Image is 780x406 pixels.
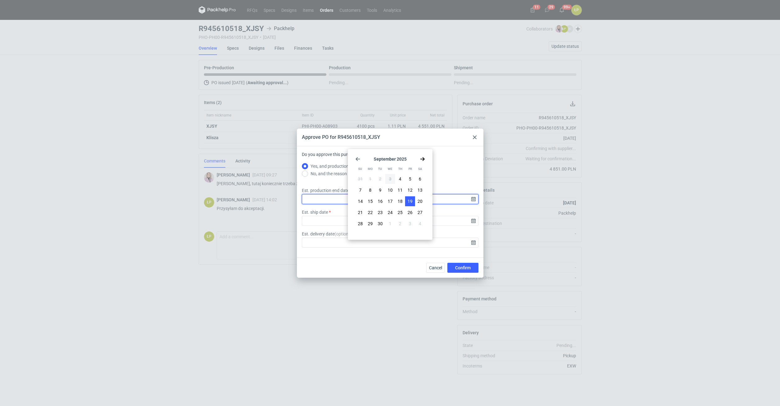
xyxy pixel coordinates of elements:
span: 21 [358,209,363,216]
span: 3 [409,221,411,227]
label: Est. production end date [302,187,349,194]
span: 2 [399,221,401,227]
button: Mon Sep 29 2025 [365,219,375,229]
button: Sat Sep 27 2025 [415,208,425,217]
span: 19 [408,198,413,204]
button: Sun Sep 07 2025 [355,185,365,195]
button: Tue Sep 09 2025 [375,185,385,195]
button: Wed Sep 24 2025 [385,208,395,217]
span: 22 [368,209,373,216]
div: Th [395,164,405,174]
span: Cancel [429,266,442,270]
button: Confirm [447,263,478,273]
label: Est. delivery date [302,231,353,237]
span: 30 [378,221,383,227]
button: Thu Sep 18 2025 [395,196,405,206]
span: 15 [368,198,373,204]
span: 8 [369,187,372,193]
button: Wed Sep 10 2025 [385,185,395,195]
button: Tue Sep 30 2025 [375,219,385,229]
div: We [385,164,395,174]
button: Thu Sep 11 2025 [395,185,405,195]
button: Thu Sep 04 2025 [395,174,405,184]
button: Sun Sep 21 2025 [355,208,365,217]
button: Fri Sep 19 2025 [405,196,415,206]
span: 4 [419,221,421,227]
span: 7 [359,187,362,193]
div: Su [355,164,365,174]
button: Sat Sep 06 2025 [415,174,425,184]
svg: Go back 1 month [355,157,360,162]
button: Sat Sep 13 2025 [415,185,425,195]
span: 17 [388,198,393,204]
span: Confirm [455,266,471,270]
section: September 2025 [355,157,425,162]
button: Mon Sep 01 2025 [365,174,375,184]
label: Do you approve this purchase order? [302,151,372,162]
span: 16 [378,198,383,204]
span: 24 [388,209,393,216]
button: Wed Sep 17 2025 [385,196,395,206]
button: Thu Sep 25 2025 [395,208,405,217]
span: 23 [378,209,383,216]
button: Wed Sep 03 2025 [385,174,395,184]
span: 29 [368,221,373,227]
button: Fri Sep 12 2025 [405,185,415,195]
div: Sa [415,164,425,174]
span: 20 [418,198,422,204]
button: Sat Oct 04 2025 [415,219,425,229]
button: Wed Oct 01 2025 [385,219,395,229]
span: 31 [358,176,363,182]
span: 13 [418,187,422,193]
button: Sat Sep 20 2025 [415,196,425,206]
span: 25 [398,209,403,216]
button: Mon Sep 22 2025 [365,208,375,217]
span: 28 [358,221,363,227]
span: 4 [399,176,401,182]
button: Tue Sep 02 2025 [375,174,385,184]
button: Thu Oct 02 2025 [395,219,405,229]
div: Mo [365,164,375,174]
span: 6 [419,176,421,182]
button: Sun Aug 31 2025 [355,174,365,184]
span: 1 [389,221,391,227]
span: 1 [369,176,372,182]
span: 3 [389,176,391,182]
span: 26 [408,209,413,216]
button: Fri Oct 03 2025 [405,219,415,229]
svg: Go forward 1 month [420,157,425,162]
span: 5 [409,176,411,182]
button: Mon Sep 08 2025 [365,185,375,195]
button: Tue Sep 23 2025 [375,208,385,217]
button: Fri Sep 26 2025 [405,208,415,217]
div: Tu [375,164,385,174]
button: Cancel [426,263,445,273]
span: 12 [408,187,413,193]
button: Fri Sep 05 2025 [405,174,415,184]
span: 11 [398,187,403,193]
span: 9 [379,187,381,193]
span: 14 [358,198,363,204]
div: Approve PO for R945610518_XJSY [302,134,380,141]
span: 18 [398,198,403,204]
span: 27 [418,209,422,216]
div: Fr [405,164,415,174]
button: Sun Sep 28 2025 [355,219,365,229]
button: Mon Sep 15 2025 [365,196,375,206]
span: 10 [388,187,393,193]
span: ( optional ) [335,231,353,236]
button: Sun Sep 14 2025 [355,196,365,206]
label: Est. ship date [302,209,328,215]
span: 2 [379,176,381,182]
button: Tue Sep 16 2025 [375,196,385,206]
